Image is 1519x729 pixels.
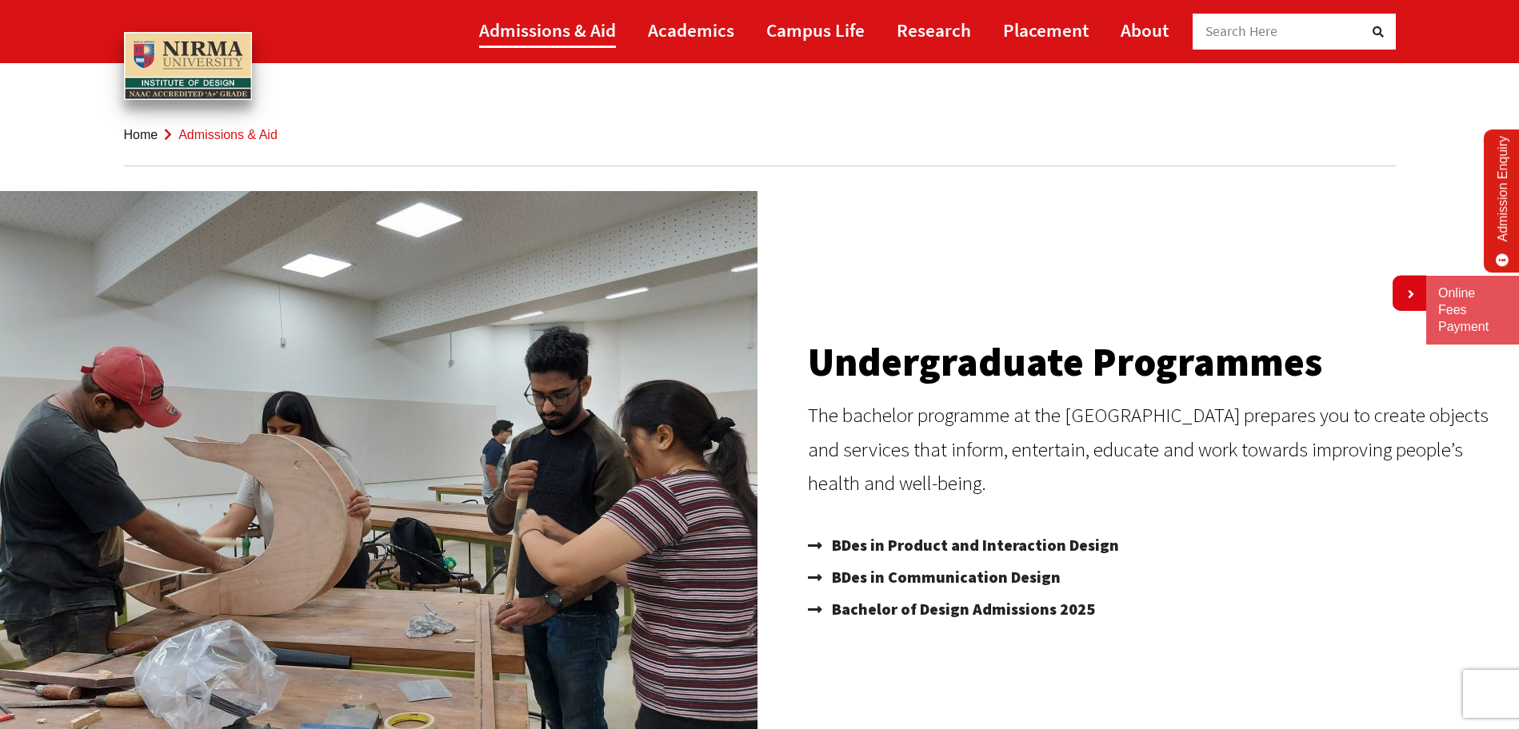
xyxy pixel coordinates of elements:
span: Bachelor of Design Admissions 2025 [828,593,1095,625]
a: BDes in Product and Interaction Design [808,529,1504,561]
a: Research [897,12,971,48]
span: BDes in Product and Interaction Design [828,529,1119,561]
a: Bachelor of Design Admissions 2025 [808,593,1504,625]
a: BDes in Communication Design [808,561,1504,593]
a: Online Fees Payment [1438,285,1507,335]
span: BDes in Communication Design [828,561,1061,593]
a: Home [124,128,158,141]
p: The bachelor programme at the [GEOGRAPHIC_DATA] prepares you to create objects and services that ... [808,398,1504,500]
span: Search Here [1205,22,1278,40]
a: Academics [648,12,734,48]
a: Placement [1003,12,1089,48]
a: Admissions & Aid [479,12,616,48]
a: About [1121,12,1169,48]
span: Admissions & Aid [178,128,278,141]
nav: breadcrumb [124,104,1396,166]
a: Campus Life [766,12,865,48]
h2: Undergraduate Programmes [808,342,1504,382]
img: main_logo [124,32,252,101]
